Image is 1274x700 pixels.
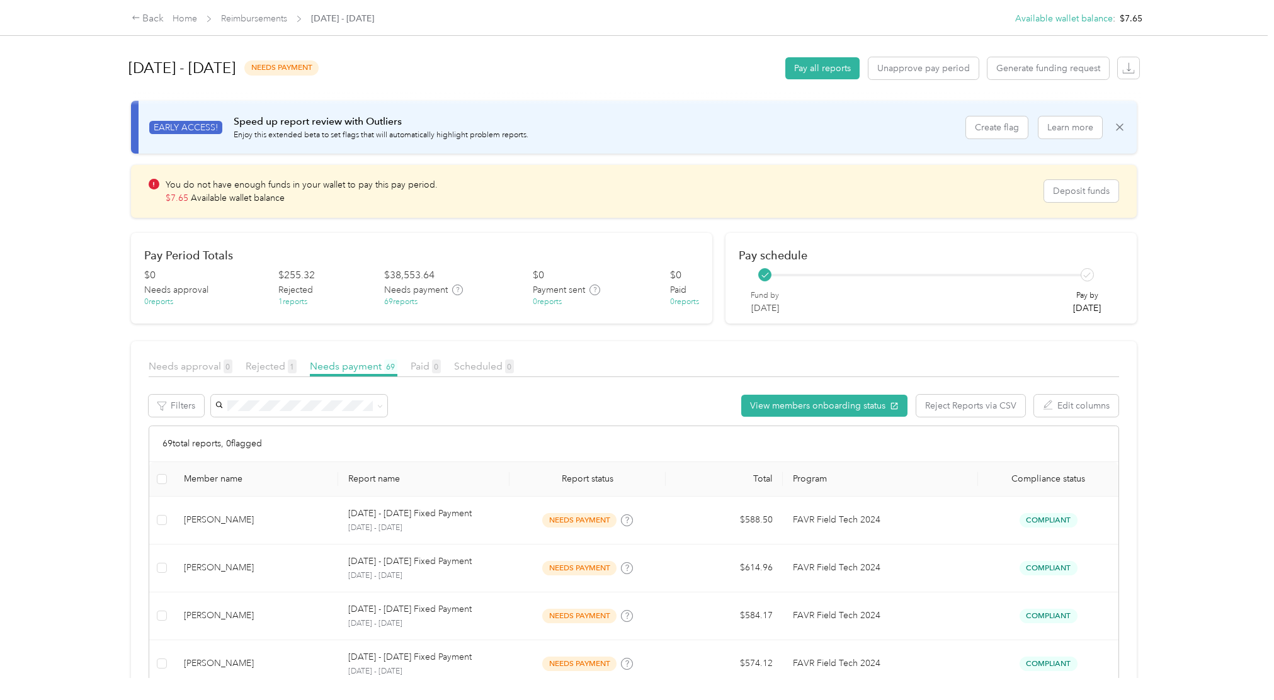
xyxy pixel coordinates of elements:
[868,57,979,79] button: Unapprove pay period
[533,283,585,296] span: Payment sent
[1073,302,1101,315] p: [DATE]
[966,116,1028,138] button: Create flag
[348,522,500,534] p: [DATE] - [DATE]
[542,609,617,623] span: needs payment
[246,360,297,372] span: Rejected
[666,497,783,545] td: $588.50
[166,193,188,203] span: $ 7.65
[666,592,783,640] td: $584.17
[348,570,500,582] p: [DATE] - [DATE]
[348,650,472,664] p: [DATE] - [DATE] Fixed Payment
[783,592,978,640] td: FAVR Field Tech 2024
[166,178,438,191] p: You do not have enough funds in your wallet to pay this pay period.
[793,513,968,527] p: FAVR Field Tech 2024
[234,130,528,141] p: Enjoy this extended beta to set flags that will automatically highlight problem reports.
[278,296,307,308] div: 1 reports
[184,657,327,670] div: [PERSON_NAME]
[144,296,173,308] div: 0 reports
[1073,290,1101,302] p: Pay by
[338,462,510,497] th: Report name
[542,561,617,575] span: needs payment
[670,296,699,308] div: 0 reports
[311,12,374,25] span: [DATE] - [DATE]
[676,473,773,484] div: Total
[1020,609,1078,623] span: Compliant
[184,609,327,623] div: [PERSON_NAME]
[1203,629,1274,700] iframe: Everlance-gr Chat Button Frame
[670,283,686,296] span: Paid
[384,268,435,283] div: $ 38,553.64
[988,473,1108,484] span: Compliance status
[384,296,418,308] div: 69 reports
[173,13,197,24] a: Home
[348,507,472,521] p: [DATE] - [DATE] Fixed Payment
[785,57,860,79] button: Pay all reports
[1044,180,1118,202] button: Deposit funds
[174,462,338,497] th: Member name
[348,618,500,629] p: [DATE] - [DATE]
[1015,12,1113,25] button: Available wallet balance
[1113,12,1115,25] span: :
[542,513,617,528] span: needs payment
[1120,12,1142,25] span: $7.65
[1034,395,1118,417] button: Edit columns
[411,360,441,372] span: Paid
[793,561,968,575] p: FAVR Field Tech 2024
[244,60,319,75] span: needs payment
[751,290,779,302] p: Fund by
[278,283,313,296] span: Rejected
[432,359,441,373] span: 0
[739,249,1123,262] h2: Pay schedule
[384,283,448,296] span: Needs payment
[184,473,327,484] div: Member name
[384,359,397,373] span: 69
[520,473,656,484] span: Report status
[288,359,297,373] span: 1
[751,302,779,315] p: [DATE]
[278,268,315,283] div: $ 255.32
[149,360,232,372] span: Needs approval
[234,114,528,130] p: Speed up report review with Outliers
[221,13,287,24] a: Reimbursements
[144,249,699,262] h2: Pay Period Totals
[996,62,1100,75] span: Generate funding request
[666,640,783,688] td: $574.12
[793,609,968,623] p: FAVR Field Tech 2024
[1038,116,1102,138] button: Learn more
[184,513,327,527] div: [PERSON_NAME]
[149,426,1118,462] div: 69 total reports, 0 flagged
[1020,513,1078,528] span: Compliant
[184,561,327,575] div: [PERSON_NAME]
[144,283,208,296] span: Needs approval
[793,657,968,670] p: FAVR Field Tech 2024
[454,360,514,372] span: Scheduled
[1020,657,1078,671] span: Compliant
[783,640,978,688] td: FAVR Field Tech 2024
[144,268,156,283] div: $ 0
[670,268,681,283] div: $ 0
[348,666,500,677] p: [DATE] - [DATE]
[542,657,617,671] span: needs payment
[224,359,232,373] span: 0
[987,57,1109,79] button: Generate funding request
[533,268,544,283] div: $ 0
[505,359,514,373] span: 0
[741,395,907,417] button: View members onboarding status
[783,497,978,545] td: FAVR Field Tech 2024
[191,193,285,203] span: Available wallet balance
[310,360,397,372] span: Needs payment
[1020,561,1078,575] span: Compliant
[132,11,164,26] div: Back
[348,555,472,568] p: [DATE] - [DATE] Fixed Payment
[149,395,204,417] button: Filters
[348,602,472,616] p: [DATE] - [DATE] Fixed Payment
[128,53,236,83] h1: [DATE] - [DATE]
[666,545,783,592] td: $614.96
[533,296,562,308] div: 0 reports
[916,395,1025,417] button: Reject Reports via CSV
[783,462,978,497] th: Program
[783,545,978,592] td: FAVR Field Tech 2024
[149,121,222,134] span: EARLY ACCESS!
